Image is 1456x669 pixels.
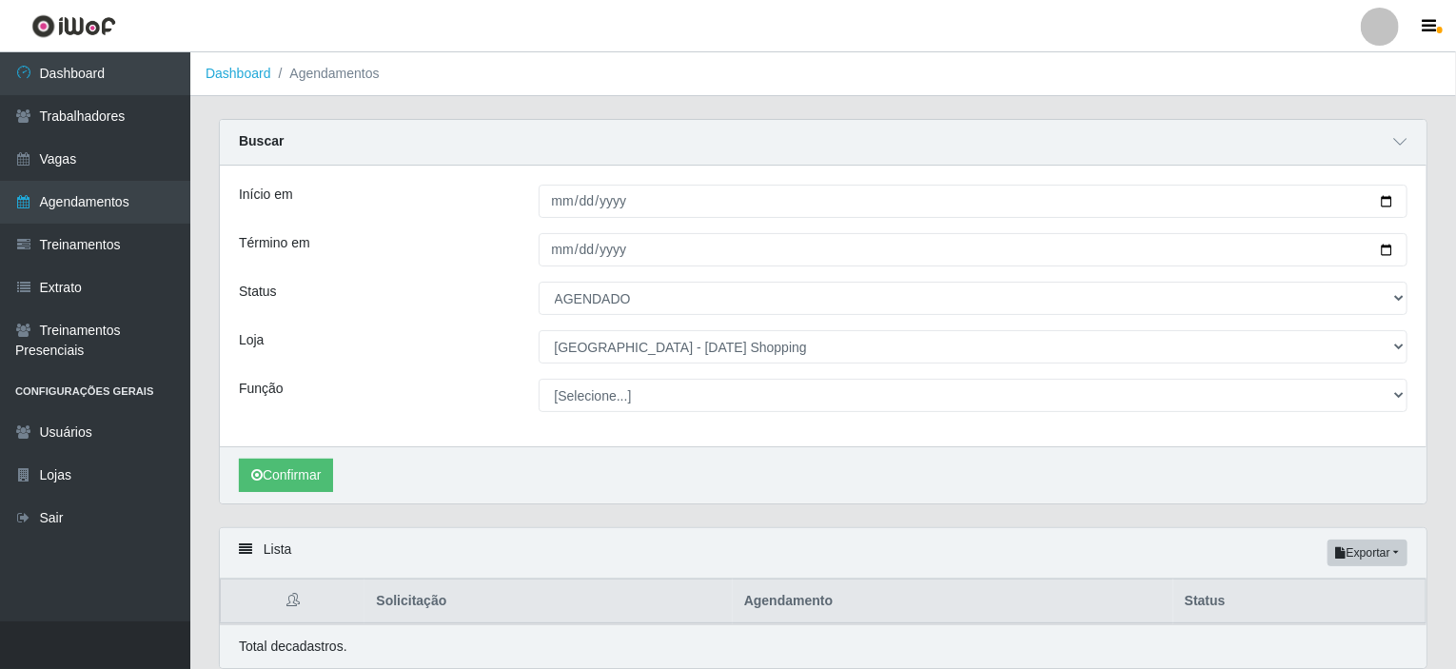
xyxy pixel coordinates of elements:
button: Confirmar [239,459,333,492]
label: Término em [239,233,310,253]
button: Exportar [1328,540,1407,566]
img: CoreUI Logo [31,14,116,38]
p: Total de cadastros. [239,637,347,657]
a: Dashboard [206,66,271,81]
input: 00/00/0000 [539,185,1408,218]
strong: Buscar [239,133,284,148]
label: Loja [239,330,264,350]
th: Solicitação [364,580,732,624]
li: Agendamentos [271,64,380,84]
div: Lista [220,528,1426,579]
input: 00/00/0000 [539,233,1408,266]
nav: breadcrumb [190,52,1456,96]
label: Início em [239,185,293,205]
th: Agendamento [733,580,1173,624]
label: Status [239,282,277,302]
th: Status [1173,580,1426,624]
label: Função [239,379,284,399]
